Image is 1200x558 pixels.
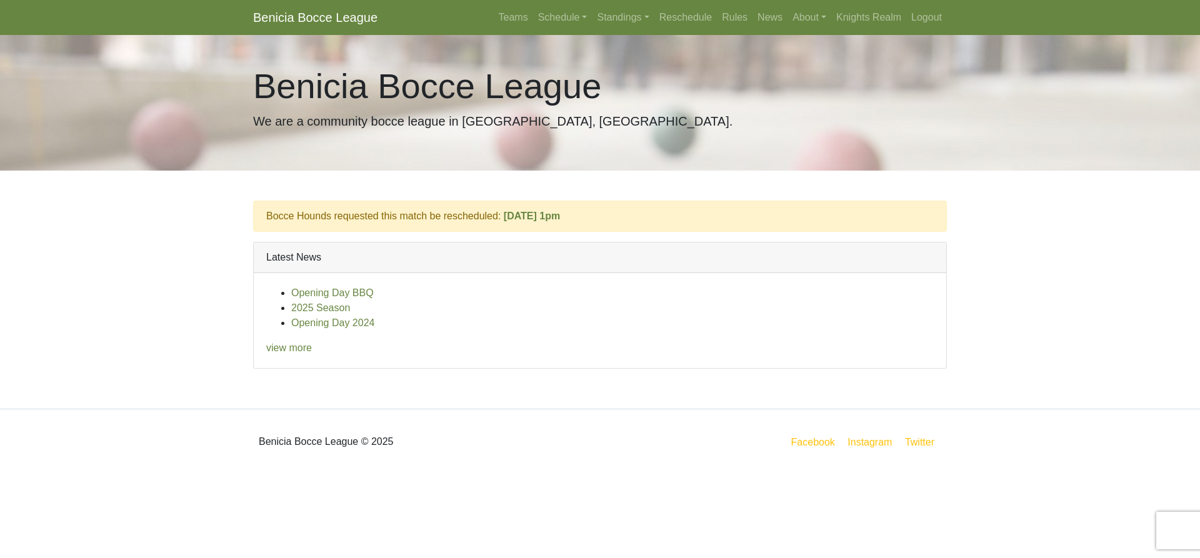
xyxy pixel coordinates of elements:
[266,342,312,353] a: view more
[717,5,752,30] a: Rules
[504,211,560,221] a: [DATE] 1pm
[789,434,837,450] a: Facebook
[494,5,533,30] a: Teams
[253,5,377,30] a: Benicia Bocce League
[291,317,374,328] a: Opening Day 2024
[253,112,947,131] p: We are a community bocce league in [GEOGRAPHIC_DATA], [GEOGRAPHIC_DATA].
[845,434,894,450] a: Instagram
[253,65,947,107] h1: Benicia Bocce League
[787,5,831,30] a: About
[831,5,906,30] a: Knights Realm
[253,201,947,232] div: Bocce Hounds requested this match be rescheduled:
[906,5,947,30] a: Logout
[592,5,654,30] a: Standings
[902,434,944,450] a: Twitter
[752,5,787,30] a: News
[533,5,592,30] a: Schedule
[291,287,374,298] a: Opening Day BBQ
[254,242,946,273] div: Latest News
[654,5,717,30] a: Reschedule
[244,419,600,464] div: Benicia Bocce League © 2025
[291,302,350,313] a: 2025 Season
